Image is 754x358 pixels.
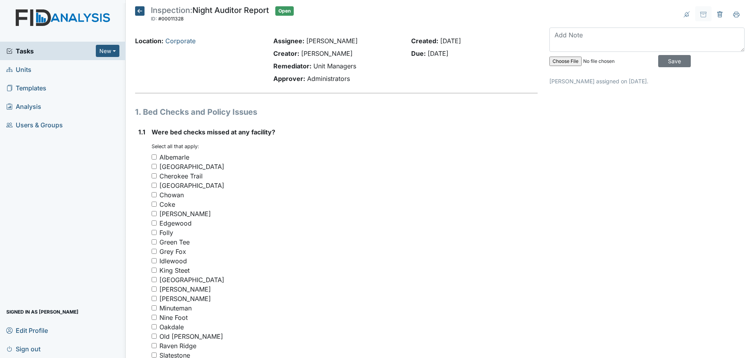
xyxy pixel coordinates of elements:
h1: 1. Bed Checks and Policy Issues [135,106,538,118]
span: Unit Managers [313,62,356,70]
strong: Remediator: [273,62,311,70]
strong: Creator: [273,50,299,57]
div: Minuteman [159,303,192,313]
span: Templates [6,82,46,94]
strong: Due: [411,50,426,57]
input: [GEOGRAPHIC_DATA] [152,164,157,169]
input: Coke [152,202,157,207]
input: Slatestone [152,352,157,358]
div: Cherokee Trail [159,171,203,181]
input: Grey Fox [152,249,157,254]
div: Oakdale [159,322,184,332]
button: New [96,45,119,57]
strong: Created: [411,37,438,45]
span: #00011328 [158,16,184,22]
p: [PERSON_NAME] assigned on [DATE]. [549,77,745,85]
a: Corporate [165,37,196,45]
input: Oakdale [152,324,157,329]
input: Green Tee [152,239,157,244]
span: Inspection: [151,6,192,15]
input: [PERSON_NAME] [152,211,157,216]
span: Units [6,63,31,75]
input: Nine Foot [152,315,157,320]
span: [DATE] [440,37,461,45]
label: 1.1 [138,127,145,137]
span: Analysis [6,100,41,112]
div: Old [PERSON_NAME] [159,332,223,341]
input: Cherokee Trail [152,173,157,178]
div: Night Auditor Report [151,6,269,24]
div: Nine Foot [159,313,188,322]
input: Save [658,55,691,67]
span: [PERSON_NAME] [301,50,353,57]
div: [GEOGRAPHIC_DATA] [159,181,224,190]
strong: Location: [135,37,163,45]
span: Open [275,6,294,16]
input: Edgewood [152,220,157,226]
span: Were bed checks missed at any facility? [152,128,275,136]
span: Administrators [307,75,350,83]
div: Green Tee [159,237,190,247]
div: Folly [159,228,173,237]
div: [GEOGRAPHIC_DATA] [159,275,224,285]
div: [PERSON_NAME] [159,285,211,294]
input: Folly [152,230,157,235]
small: Select all that apply: [152,143,199,149]
a: Tasks [6,46,96,56]
input: [PERSON_NAME] [152,296,157,301]
div: [PERSON_NAME] [159,294,211,303]
div: Coke [159,200,175,209]
span: [DATE] [428,50,448,57]
span: Sign out [6,343,40,355]
input: Minuteman [152,305,157,310]
div: Albemarle [159,152,189,162]
strong: Approver: [273,75,305,83]
span: [PERSON_NAME] [306,37,358,45]
div: Idlewood [159,256,187,266]
div: Grey Fox [159,247,186,256]
div: Raven Ridge [159,341,196,351]
span: Users & Groups [6,119,63,131]
strong: Assignee: [273,37,304,45]
span: ID: [151,16,157,22]
input: Old [PERSON_NAME] [152,334,157,339]
input: [GEOGRAPHIC_DATA] [152,277,157,282]
input: Albemarle [152,154,157,160]
div: Edgewood [159,218,192,228]
span: Signed in as [PERSON_NAME] [6,306,79,318]
span: Edit Profile [6,324,48,336]
input: [PERSON_NAME] [152,286,157,292]
div: [PERSON_NAME] [159,209,211,218]
div: Chowan [159,190,184,200]
div: King Steet [159,266,190,275]
input: Raven Ridge [152,343,157,348]
input: Idlewood [152,258,157,263]
input: Chowan [152,192,157,197]
input: [GEOGRAPHIC_DATA] [152,183,157,188]
div: [GEOGRAPHIC_DATA] [159,162,224,171]
input: King Steet [152,268,157,273]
